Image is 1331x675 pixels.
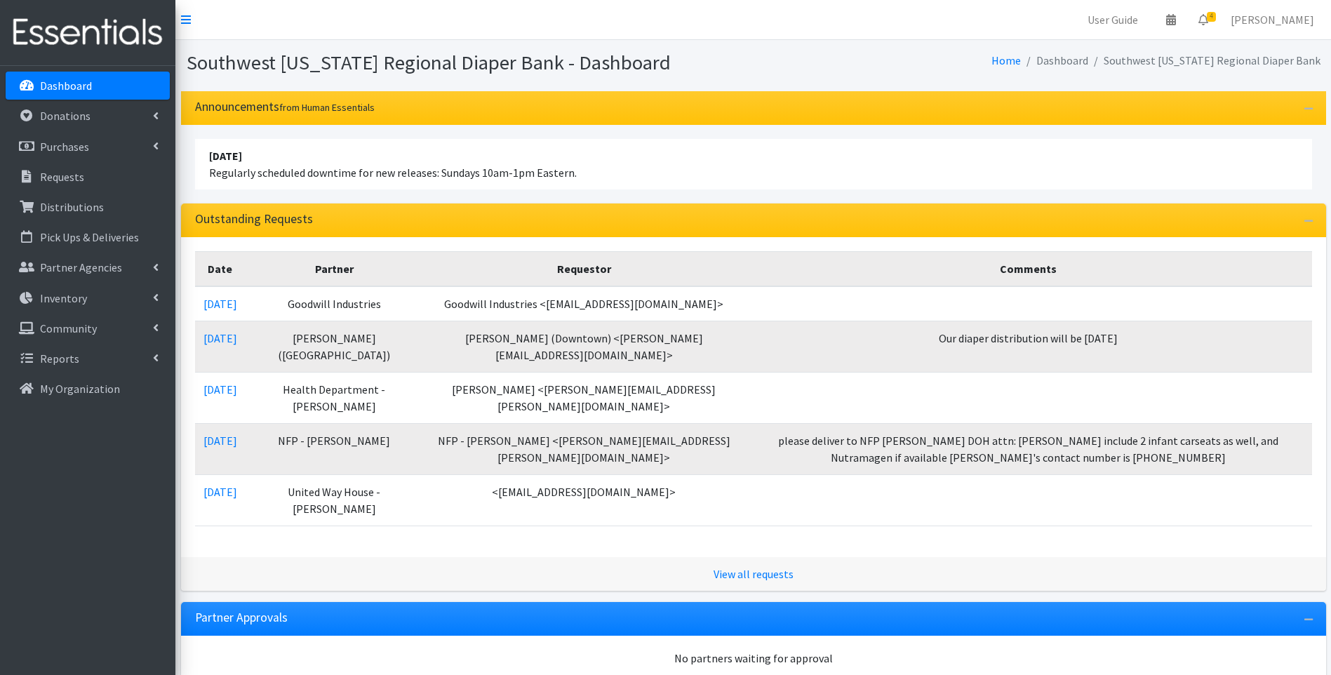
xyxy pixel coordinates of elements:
a: Purchases [6,133,170,161]
th: Partner [246,251,423,286]
a: Inventory [6,284,170,312]
li: Dashboard [1021,51,1088,71]
a: Requests [6,163,170,191]
p: Partner Agencies [40,260,122,274]
td: [PERSON_NAME] ([GEOGRAPHIC_DATA]) [246,321,423,372]
th: Requestor [423,251,745,286]
td: Our diaper distribution will be [DATE] [745,321,1312,372]
a: User Guide [1076,6,1149,34]
td: Goodwill Industries [246,286,423,321]
p: Requests [40,170,84,184]
td: Goodwill Industries <[EMAIL_ADDRESS][DOMAIN_NAME]> [423,286,745,321]
th: Date [195,251,246,286]
p: Inventory [40,291,87,305]
p: Pick Ups & Deliveries [40,230,139,244]
span: 4 [1207,12,1216,22]
small: from Human Essentials [279,101,375,114]
a: Reports [6,345,170,373]
h3: Announcements [195,100,375,114]
p: Purchases [40,140,89,154]
a: Partner Agencies [6,253,170,281]
a: Community [6,314,170,342]
img: HumanEssentials [6,9,170,56]
p: Dashboard [40,79,92,93]
td: [PERSON_NAME] (Downtown) <[PERSON_NAME][EMAIL_ADDRESS][DOMAIN_NAME]> [423,321,745,372]
td: [PERSON_NAME] <[PERSON_NAME][EMAIL_ADDRESS][PERSON_NAME][DOMAIN_NAME]> [423,372,745,423]
p: My Organization [40,382,120,396]
a: Dashboard [6,72,170,100]
a: My Organization [6,375,170,403]
div: No partners waiting for approval [195,650,1312,667]
a: [DATE] [203,485,237,499]
p: Reports [40,352,79,366]
td: NFP - [PERSON_NAME] [246,423,423,474]
p: Community [40,321,97,335]
a: View all requests [714,567,794,581]
td: NFP - [PERSON_NAME] <[PERSON_NAME][EMAIL_ADDRESS][PERSON_NAME][DOMAIN_NAME]> [423,423,745,474]
a: 4 [1187,6,1219,34]
a: Distributions [6,193,170,221]
h1: Southwest [US_STATE] Regional Diaper Bank - Dashboard [187,51,749,75]
th: Comments [745,251,1312,286]
li: Southwest [US_STATE] Regional Diaper Bank [1088,51,1320,71]
a: [PERSON_NAME] [1219,6,1325,34]
a: [DATE] [203,382,237,396]
p: Donations [40,109,91,123]
td: United Way House - [PERSON_NAME] [246,474,423,526]
td: Health Department - [PERSON_NAME] [246,372,423,423]
strong: [DATE] [209,149,242,163]
a: Home [991,53,1021,67]
li: Regularly scheduled downtime for new releases: Sundays 10am-1pm Eastern. [195,139,1312,189]
a: [DATE] [203,297,237,311]
a: [DATE] [203,331,237,345]
a: Donations [6,102,170,130]
td: please deliver to NFP [PERSON_NAME] DOH attn: [PERSON_NAME] include 2 infant carseats as well, an... [745,423,1312,474]
a: Pick Ups & Deliveries [6,223,170,251]
a: [DATE] [203,434,237,448]
td: <[EMAIL_ADDRESS][DOMAIN_NAME]> [423,474,745,526]
p: Distributions [40,200,104,214]
h3: Partner Approvals [195,610,288,625]
h3: Outstanding Requests [195,212,313,227]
